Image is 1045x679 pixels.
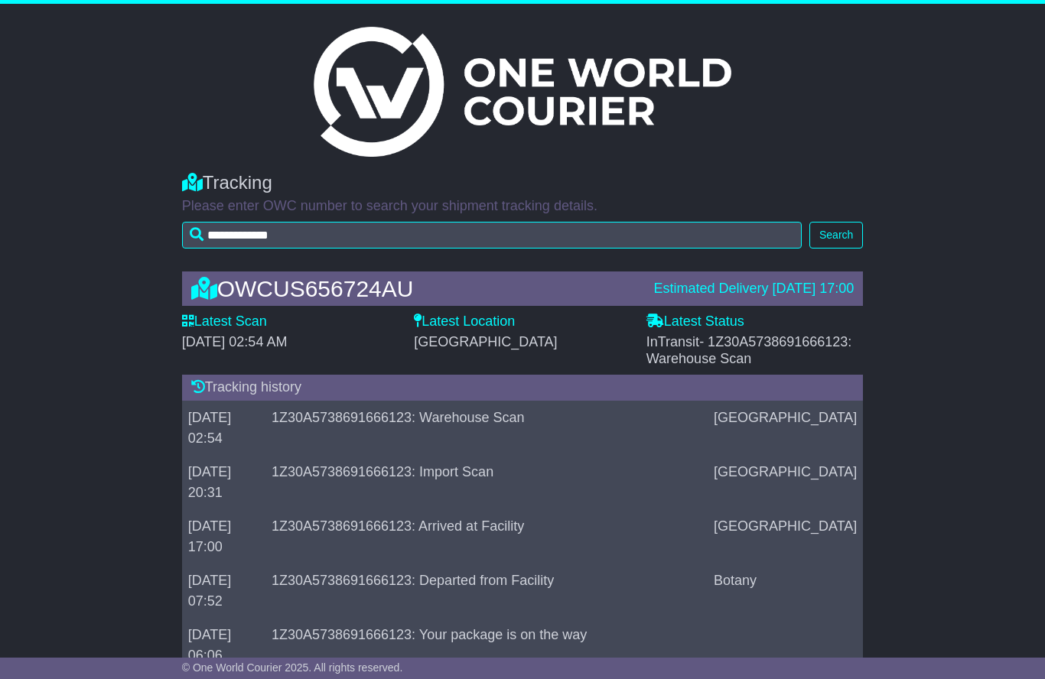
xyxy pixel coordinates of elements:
[708,509,863,564] td: [GEOGRAPHIC_DATA]
[265,564,708,618] td: 1Z30A5738691666123: Departed from Facility
[182,455,265,509] td: [DATE] 20:31
[708,564,863,618] td: Botany
[182,509,265,564] td: [DATE] 17:00
[182,375,864,401] div: Tracking history
[646,314,744,330] label: Latest Status
[182,334,288,349] span: [DATE] 02:54 AM
[809,222,863,249] button: Search
[182,172,864,194] div: Tracking
[646,334,852,366] span: InTransit
[414,314,515,330] label: Latest Location
[708,455,863,509] td: [GEOGRAPHIC_DATA]
[265,401,708,455] td: 1Z30A5738691666123: Warehouse Scan
[265,618,708,672] td: 1Z30A5738691666123: Your package is on the way
[265,509,708,564] td: 1Z30A5738691666123: Arrived at Facility
[182,314,267,330] label: Latest Scan
[414,334,557,349] span: [GEOGRAPHIC_DATA]
[182,564,265,618] td: [DATE] 07:52
[654,281,855,297] div: Estimated Delivery [DATE] 17:00
[646,334,852,366] span: - 1Z30A5738691666123: Warehouse Scan
[184,276,646,301] div: OWCUS656724AU
[708,401,863,455] td: [GEOGRAPHIC_DATA]
[182,198,864,215] p: Please enter OWC number to search your shipment tracking details.
[314,27,731,157] img: Light
[182,401,265,455] td: [DATE] 02:54
[182,661,403,674] span: © One World Courier 2025. All rights reserved.
[265,455,708,509] td: 1Z30A5738691666123: Import Scan
[182,618,265,672] td: [DATE] 06:06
